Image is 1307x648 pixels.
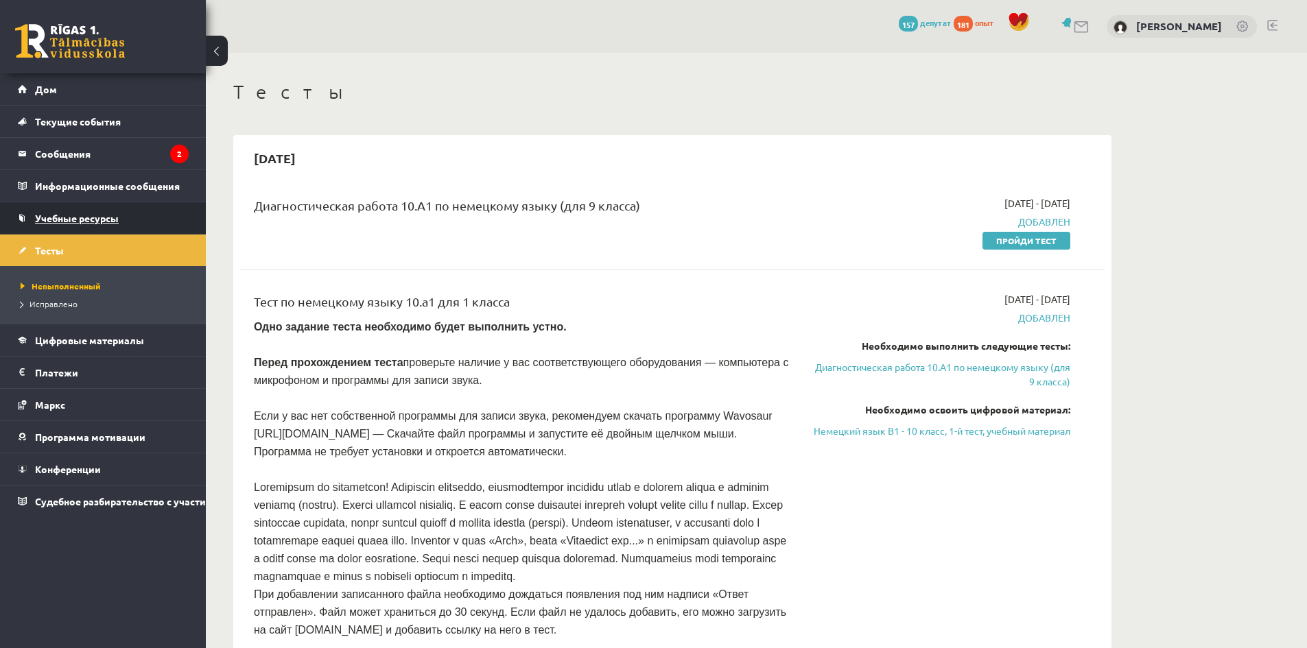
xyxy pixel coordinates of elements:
[35,180,180,192] font: Информационные сообщения
[35,495,300,507] font: Судебное разбирательство с участием [PERSON_NAME]
[254,481,786,582] font: Loremipsum do sitametcon! Adipiscin elitseddo, eiusmodtempor incididu utlab e dolorem aliqua e ad...
[35,366,78,379] font: Платежи
[35,398,65,411] font: Маркс
[32,280,100,291] font: Невыполненный
[814,424,1070,437] font: Немецкий язык B1 - 10 класс, 1-й тест, учебный материал
[982,232,1070,250] a: Пройди тест
[21,298,192,310] a: Исправлено
[18,453,189,485] a: Конференции
[18,138,189,169] a: Сообщения2
[865,403,1070,416] font: Необходимо освоить цифровой материал:
[18,485,189,517] a: Судебное разбирательство с участием [PERSON_NAME]
[15,24,125,58] a: Рижская 1-я средняя школа заочного обучения
[18,170,189,202] a: Информационные сообщения
[254,198,640,213] font: Диагностическая работа 10.А1 по немецкому языку (для 9 класса)
[254,357,788,386] font: проверьте наличие у вас соответствующего оборудования — компьютера с микрофоном и программы для з...
[1114,21,1127,34] img: Илья Ганебный
[254,588,786,636] font: При добавлении записанного файла необходимо дождаться появления под ним надписи «Ответ отправлен»...
[975,17,994,28] font: опыт
[254,410,773,457] font: Если у вас нет собственной программы для записи звука, рекомендуем скачать программу Wavosaur [UR...
[812,360,1070,389] a: Диагностическая работа 10.А1 по немецкому языку (для 9 класса)
[902,19,915,30] font: 157
[1018,215,1070,228] font: Добавлен
[254,294,510,309] font: Тест по немецкому языку 10.a1 для 1 класса
[957,19,969,30] font: 181
[18,357,189,388] a: Платежи
[18,389,189,420] a: Маркс
[899,17,952,28] a: 157 депутат
[254,321,567,333] font: Одно задание теста необходимо будет выполнить устно.
[18,235,189,266] a: Тесты
[35,431,145,443] font: Программа мотивации
[18,73,189,105] a: Дом
[21,280,192,292] a: Невыполненный
[35,244,64,256] font: Тесты
[254,357,403,368] font: Перед прохождением теста
[35,334,144,346] font: Цифровые материалы
[177,148,182,159] font: 2
[35,115,121,128] font: Текущие события
[812,424,1070,438] a: Немецкий язык B1 - 10 класс, 1-й тест, учебный материал
[18,202,189,234] a: Учебные ресурсы
[1004,293,1070,305] font: [DATE] - [DATE]
[996,235,1057,246] font: Пройди тест
[862,339,1070,352] font: Необходимо выполнить следующие тесты:
[1136,19,1222,33] a: [PERSON_NAME]
[30,298,78,309] font: Исправлено
[233,80,346,103] font: Тесты
[18,106,189,137] a: Текущие события
[35,463,101,475] font: Конференции
[920,17,952,28] font: депутат
[1004,197,1070,209] font: [DATE] - [DATE]
[35,212,119,224] font: Учебные ресурсы
[35,147,91,160] font: Сообщения
[954,17,1001,28] a: 181 опыт
[18,421,189,453] a: Программа мотивации
[1018,311,1070,324] font: Добавлен
[35,83,57,95] font: Дом
[254,150,296,166] font: [DATE]
[815,361,1070,387] font: Диагностическая работа 10.А1 по немецкому языку (для 9 класса)
[18,324,189,356] a: Цифровые материалы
